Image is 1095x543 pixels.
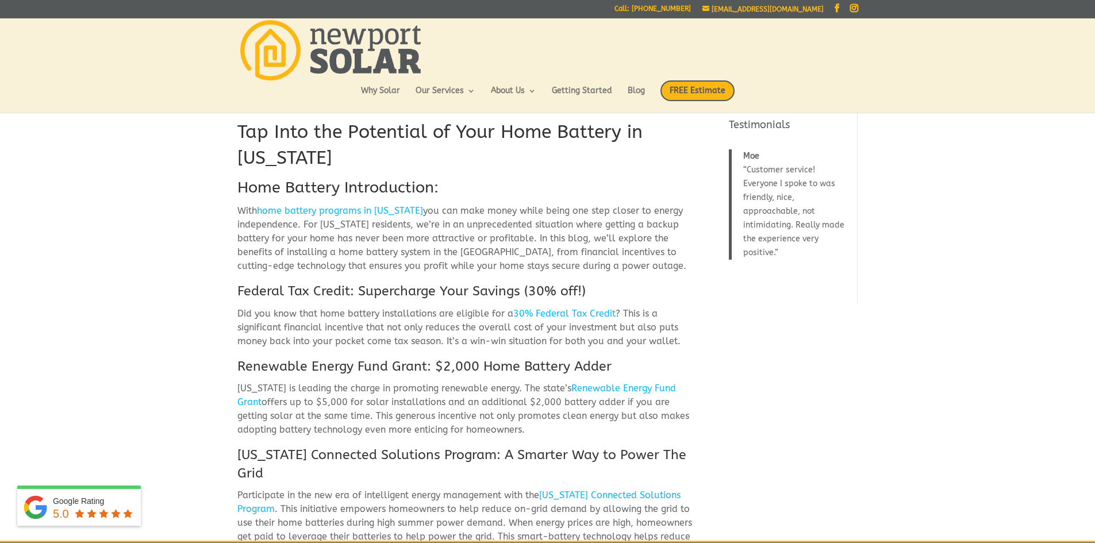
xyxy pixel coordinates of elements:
p: Did you know that home battery installations are eligible for a ? This is a significant financial... [237,307,694,357]
a: Why Solar [361,87,400,106]
h3: Renewable Energy Fund Grant: $2,000 Home Battery Adder [237,357,694,382]
img: Newport Solar | Solar Energy Optimized. [240,20,421,80]
p: [US_STATE] is leading the charge in promoting renewable energy. The state’s offers up to $5,000 f... [237,382,694,446]
a: Renewable Energy Fund Grant [237,383,676,407]
a: Blog [628,87,645,106]
p: With you can make money while being one step closer to energy independence. For [US_STATE] reside... [237,204,694,282]
a: About Us [491,87,536,106]
blockquote: Customer service! Everyone I spoke to was friendly, nice, approachable, not intimidating. Really ... [729,149,850,260]
span: Moe [743,151,759,161]
a: Our Services [416,87,475,106]
h3: Federal Tax Credit: Supercharge Your Savings (30% off!) [237,282,694,306]
a: FREE Estimate [660,80,735,113]
h3: [US_STATE] Connected Solutions Program: A Smarter Way to Power The Grid [237,446,694,488]
a: 30% Federal Tax Credit [513,308,616,319]
a: [EMAIL_ADDRESS][DOMAIN_NAME] [702,5,824,13]
h2: Home Battery Introduction: [237,177,694,205]
a: home battery programs in [US_STATE] [257,205,423,216]
h1: Tap Into the Potential of Your Home Battery in [US_STATE] [237,120,694,177]
span: 5.0 [53,507,69,520]
span: FREE Estimate [660,80,735,101]
a: Getting Started [552,87,612,106]
a: Call: [PHONE_NUMBER] [614,5,691,17]
div: Google Rating [53,495,135,507]
h4: Testimonials [729,118,850,138]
